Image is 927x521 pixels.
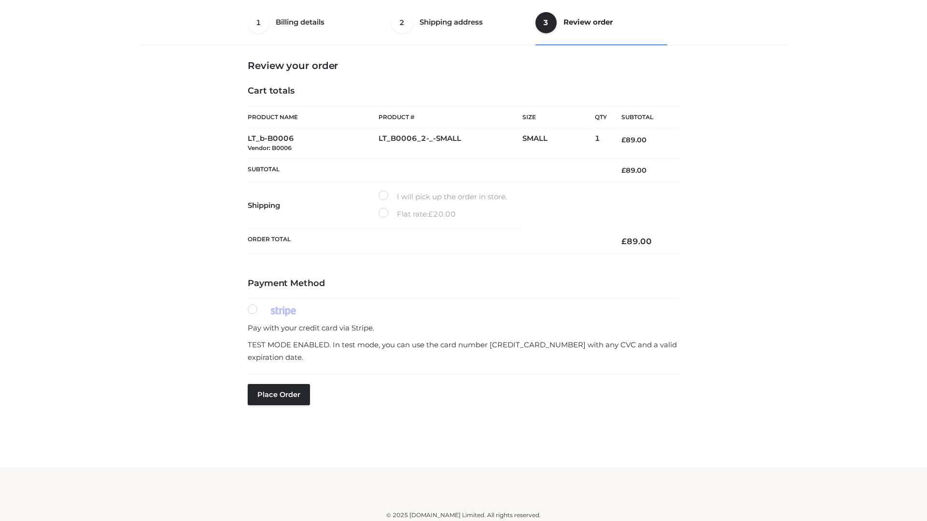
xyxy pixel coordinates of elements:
th: Order Total [248,229,607,254]
th: Qty [595,106,607,128]
h3: Review your order [248,60,679,71]
th: Shipping [248,182,379,229]
h4: Cart totals [248,86,679,96]
bdi: 89.00 [621,166,646,175]
td: SMALL [522,128,595,159]
p: TEST MODE ENABLED. In test mode, you can use the card number [CREDIT_CARD_NUMBER] with any CVC an... [248,339,679,363]
bdi: 20.00 [428,209,456,219]
div: © 2025 [DOMAIN_NAME] Limited. All rights reserved. [143,510,784,520]
th: Subtotal [248,158,607,182]
label: Flat rate: [379,208,456,220]
label: I will pick up the order in store. [379,191,507,203]
th: Size [522,107,590,128]
span: £ [621,136,626,144]
h4: Payment Method [248,278,679,289]
bdi: 89.00 [621,236,652,246]
th: Product Name [248,106,379,128]
span: £ [428,209,433,219]
th: Product # [379,106,522,128]
td: LT_b-B0006 [248,128,379,159]
td: 1 [595,128,607,159]
span: £ [621,166,626,175]
bdi: 89.00 [621,136,646,144]
th: Subtotal [607,107,679,128]
p: Pay with your credit card via Stripe. [248,322,679,334]
td: LT_B0006_2-_-SMALL [379,128,522,159]
span: £ [621,236,627,246]
button: Place order [248,384,310,405]
small: Vendor: B0006 [248,144,292,151]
